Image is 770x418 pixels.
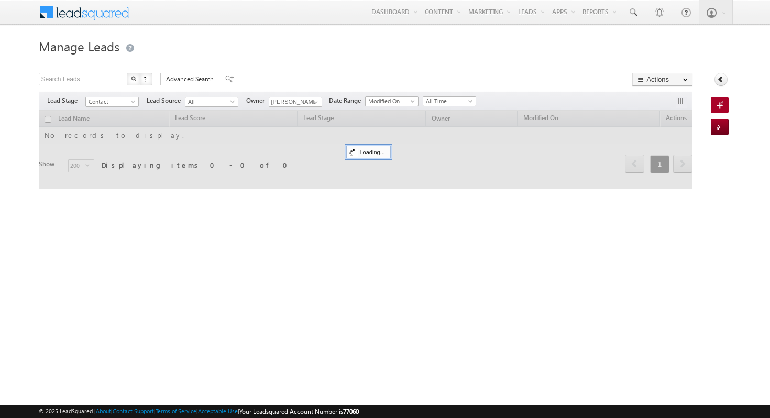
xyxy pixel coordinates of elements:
span: Owner [246,96,269,105]
span: Lead Source [147,96,185,105]
span: Lead Stage [47,96,85,105]
a: About [96,408,111,414]
a: Show All Items [308,97,321,108]
span: Your Leadsquared Account Number is [239,408,359,415]
input: Type to Search [269,97,322,107]
a: Contact [85,97,139,107]
span: Contact [86,97,136,106]
a: Contact Support [113,408,154,414]
a: Terms of Service [156,408,196,414]
a: All Time [423,96,476,106]
button: Actions [632,73,692,86]
span: Date Range [329,96,365,105]
a: Modified On [365,96,419,106]
span: Modified On [366,97,415,106]
span: Advanced Search [166,74,217,84]
span: ? [144,74,148,83]
span: © 2025 LeadSquared | | | | | [39,406,359,416]
div: Loading... [346,146,391,158]
img: Search [131,76,136,81]
button: ? [140,73,152,85]
span: Manage Leads [39,38,119,55]
a: Acceptable Use [198,408,238,414]
span: All [185,97,235,106]
a: All [185,97,238,107]
span: All Time [423,97,473,106]
span: 77060 [343,408,359,415]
